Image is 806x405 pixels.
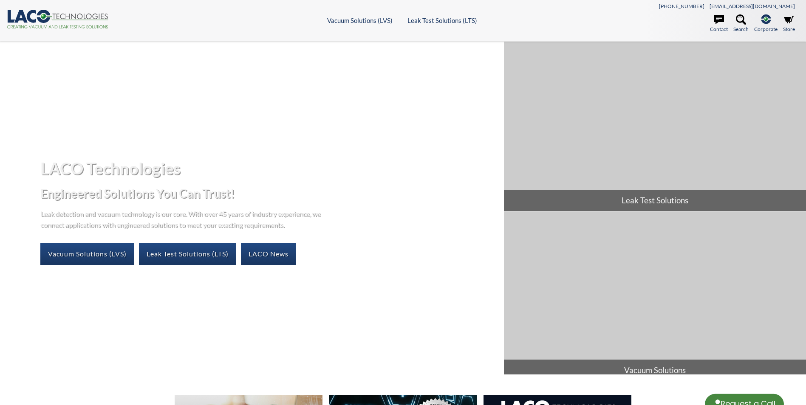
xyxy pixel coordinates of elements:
a: LACO News [241,243,296,264]
a: Vacuum Solutions [504,211,806,381]
a: Leak Test Solutions (LTS) [139,243,236,264]
span: Leak Test Solutions [504,190,806,211]
h1: LACO Technologies [40,158,497,179]
a: Search [733,14,749,33]
span: Corporate [754,25,778,33]
h2: Engineered Solutions You Can Trust! [40,186,497,201]
p: Leak detection and vacuum technology is our core. With over 45 years of industry experience, we c... [40,208,325,230]
a: Contact [710,14,728,33]
a: Vacuum Solutions (LVS) [327,17,393,24]
span: Vacuum Solutions [504,360,806,381]
a: [PHONE_NUMBER] [659,3,704,9]
a: Leak Test Solutions [504,42,806,211]
a: [EMAIL_ADDRESS][DOMAIN_NAME] [710,3,795,9]
a: Leak Test Solutions (LTS) [407,17,477,24]
a: Vacuum Solutions (LVS) [40,243,134,264]
a: Store [783,14,795,33]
